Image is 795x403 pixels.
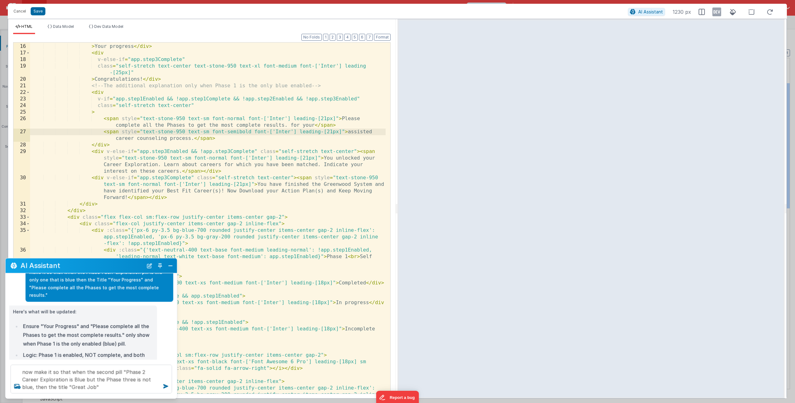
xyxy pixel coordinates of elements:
div: 17 [13,50,30,56]
div: 21 [13,83,30,89]
button: New Chat [145,261,154,270]
p: Here's what will be updated: [13,308,153,316]
button: 5 [352,34,358,41]
div: 29 [13,148,30,175]
button: 6 [359,34,365,41]
li: Logic: Phase 1 is enabled, NOT complete, and both Phase 2 & 3 are not enabled. [21,351,153,368]
div: 36 [13,247,30,267]
div: 31 [13,201,30,207]
div: 20 [13,76,30,83]
span: Dev Data Model [94,24,123,29]
button: Format [374,34,391,41]
span: Data Model [53,24,74,29]
h2: AI Assistant [21,262,143,269]
button: Save [31,7,45,15]
li: Ensure "Your Progress" and "Please complete all the Phases to get the most complete results." onl... [21,322,153,348]
div: 24 [13,102,30,109]
div: 18 [13,56,30,63]
button: Toggle Pin [156,261,165,270]
button: 1 [323,34,328,41]
div: 30 [13,175,30,201]
div: 26 [13,115,30,129]
div: 32 [13,207,30,214]
button: AI Assistant [628,8,665,16]
button: 4 [344,34,351,41]
span: 1230 px [673,8,691,16]
button: 3 [337,34,343,41]
div: 33 [13,214,30,221]
span: AI Assistant [638,9,663,14]
div: 28 [13,142,30,148]
div: 16 [13,43,30,50]
button: Cancel [10,7,29,16]
button: 7 [367,34,373,41]
div: 34 [13,221,30,227]
button: Close [167,261,175,270]
p: make it so that when the Phase 1 Self-Exploration pill is the only one that is blue then the Titl... [29,268,170,299]
div: 35 [13,227,30,247]
div: 22 [13,89,30,96]
button: No Folds [301,34,322,41]
button: 2 [330,34,336,41]
div: 19 [13,63,30,76]
div: 25 [13,109,30,115]
div: 23 [13,96,30,102]
div: 27 [13,129,30,142]
span: HTML [21,24,33,29]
